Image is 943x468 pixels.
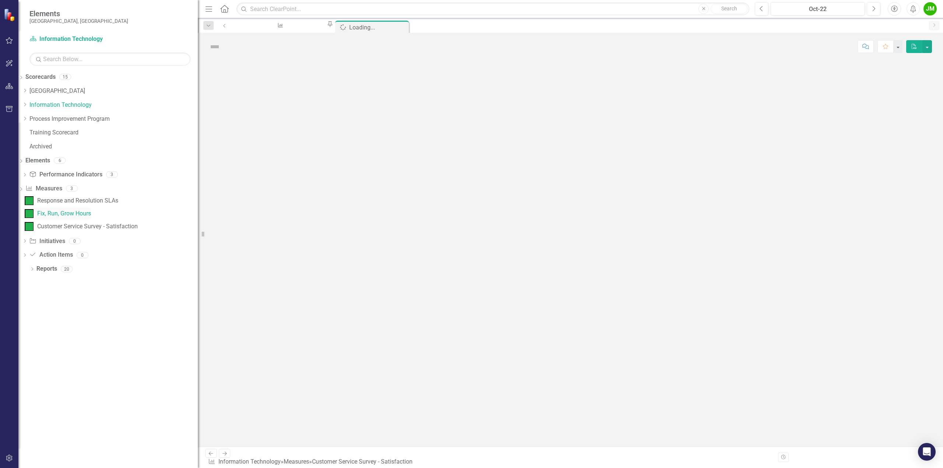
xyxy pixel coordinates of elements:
a: [GEOGRAPHIC_DATA] [29,87,198,95]
a: Response and Resolution SLAs [23,195,118,207]
a: Measures [25,184,62,193]
input: Search Below... [29,53,190,66]
small: [GEOGRAPHIC_DATA], [GEOGRAPHIC_DATA] [29,18,128,24]
div: 3 [106,172,118,178]
a: Reports [36,265,57,273]
a: Initiatives [29,237,65,246]
a: Customer Service Survey - Satisfaction [232,21,326,30]
div: 0 [69,238,81,244]
img: ClearPoint Strategy [3,8,17,21]
img: On Target [25,222,34,231]
div: 20 [61,266,73,272]
div: 3 [66,185,78,191]
div: » » [208,458,416,466]
div: 15 [59,74,71,80]
a: Training Scorecard [29,129,198,137]
a: Archived [29,142,198,151]
div: Customer Service Survey - Satisfaction [312,458,413,465]
a: Information Technology [218,458,281,465]
span: Search [721,6,737,11]
div: Loading... [349,23,407,32]
a: Scorecards [25,73,56,81]
a: Customer Service Survey - Satisfaction [23,221,138,232]
a: Action Items [29,251,73,259]
a: Information Technology [29,101,198,109]
div: 6 [54,158,66,164]
a: Performance Indicators [29,170,102,179]
span: Elements [29,9,128,18]
div: 0 [77,252,88,258]
div: Customer Service Survey - Satisfaction [37,223,138,230]
a: Measures [284,458,309,465]
a: Fix, Run, Grow Hours [23,208,91,219]
div: Open Intercom Messenger [918,443,936,461]
img: On Target [25,209,34,218]
a: Process Improvement Program [29,115,198,123]
img: Not Defined [209,41,221,53]
a: Information Technology [29,35,122,43]
button: JM [923,2,937,15]
img: On Target [25,196,34,205]
button: Oct-22 [771,2,865,15]
div: Oct-22 [773,5,862,14]
button: Search [711,4,747,14]
input: Search ClearPoint... [236,3,749,15]
a: Elements [25,156,50,165]
div: Fix, Run, Grow Hours [37,210,91,217]
div: Customer Service Survey - Satisfaction [239,28,320,37]
div: Response and Resolution SLAs [37,197,118,204]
